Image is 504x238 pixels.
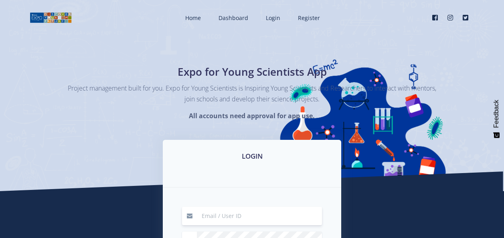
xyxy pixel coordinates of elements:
input: Email / User ID [197,207,322,225]
a: Home [177,7,207,28]
button: Feedback - Show survey [489,92,504,146]
span: Register [298,14,320,22]
img: logo01.png [30,12,72,24]
h1: Expo for Young Scientists App [106,64,399,80]
span: Login [266,14,280,22]
span: Feedback [493,100,500,128]
h3: LOGIN [172,151,332,161]
a: Register [290,7,326,28]
p: Project management built for you. Expo for Young Scientists is Inspiring Young Scientists and Res... [68,83,437,105]
span: Dashboard [219,14,248,22]
a: Dashboard [211,7,255,28]
strong: All accounts need approval for app use. [189,111,315,120]
a: Login [258,7,287,28]
span: Home [185,14,201,22]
